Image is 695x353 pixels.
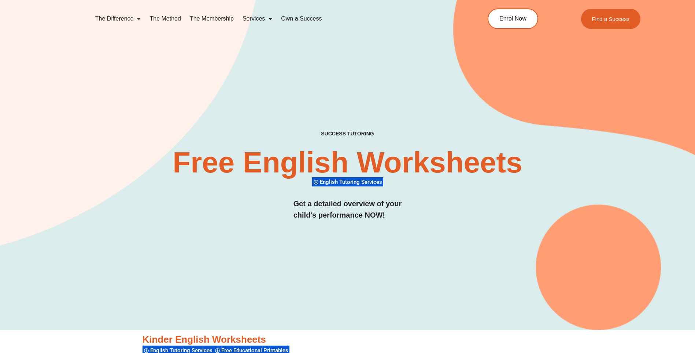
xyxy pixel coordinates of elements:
[91,10,145,27] a: The Difference
[592,16,630,22] span: Find a Success
[320,179,384,185] span: English Tutoring Services
[277,10,326,27] a: Own a Success
[185,10,238,27] a: The Membership
[312,177,383,187] div: English Tutoring Services
[91,10,454,27] nav: Menu
[499,16,526,22] span: Enrol Now
[145,10,185,27] a: The Method
[293,198,402,221] h3: Get a detailed overview of your child's performance NOW!
[261,131,435,137] h4: SUCCESS TUTORING​
[154,148,541,177] h2: Free English Worksheets​
[488,8,538,29] a: Enrol Now
[581,9,641,29] a: Find a Success
[238,10,277,27] a: Services
[143,334,553,346] h3: Kinder English Worksheets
